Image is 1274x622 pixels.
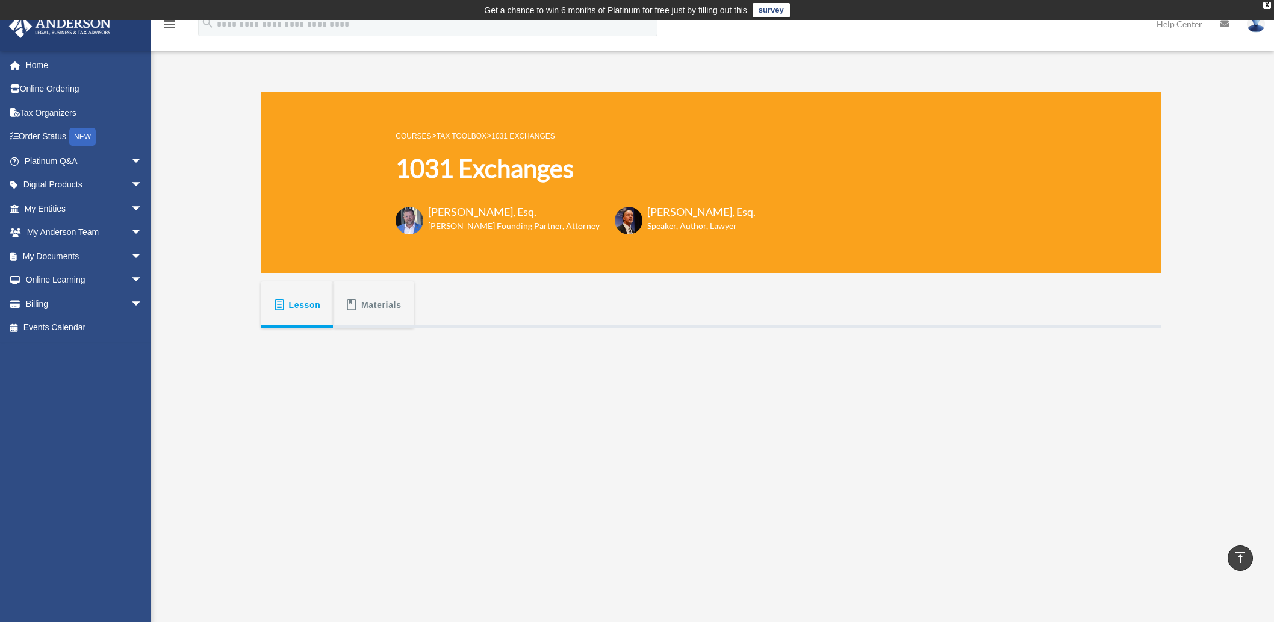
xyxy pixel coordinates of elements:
span: arrow_drop_down [131,149,155,174]
a: Online Learningarrow_drop_down [8,268,161,292]
a: Order StatusNEW [8,125,161,149]
a: COURSES [396,132,431,140]
a: Digital Productsarrow_drop_down [8,173,161,197]
img: User Pic [1247,15,1265,33]
a: Home [8,53,161,77]
img: Scott-Estill-Headshot.png [615,207,642,234]
span: arrow_drop_down [131,292,155,316]
a: Online Ordering [8,77,161,101]
i: search [201,16,214,30]
span: Lesson [289,294,321,316]
div: Get a chance to win 6 months of Platinum for free just by filling out this [484,3,747,17]
h1: 1031 Exchanges [396,151,756,186]
span: arrow_drop_down [131,173,155,198]
span: Materials [361,294,402,316]
a: My Documentsarrow_drop_down [8,244,161,268]
img: Toby-circle-head.png [396,207,423,234]
a: My Anderson Teamarrow_drop_down [8,221,161,245]
img: Anderson Advisors Platinum Portal [5,14,114,38]
a: survey [753,3,790,17]
h6: [PERSON_NAME] Founding Partner, Attorney [428,220,600,232]
span: arrow_drop_down [131,244,155,269]
p: > > [396,128,756,143]
h6: Speaker, Author, Lawyer [647,220,741,232]
a: 1031 Exchanges [491,132,555,140]
a: menu [163,21,177,31]
a: Platinum Q&Aarrow_drop_down [8,149,161,173]
h3: [PERSON_NAME], Esq. [428,204,600,219]
a: Tax Toolbox [437,132,486,140]
a: Tax Organizers [8,101,161,125]
i: vertical_align_top [1233,550,1248,565]
span: arrow_drop_down [131,221,155,245]
i: menu [163,17,177,31]
a: Billingarrow_drop_down [8,292,161,316]
div: close [1263,2,1271,9]
span: arrow_drop_down [131,196,155,221]
span: arrow_drop_down [131,268,155,293]
a: vertical_align_top [1228,545,1253,571]
a: Events Calendar [8,316,161,340]
a: My Entitiesarrow_drop_down [8,196,161,221]
h3: [PERSON_NAME], Esq. [647,204,756,219]
div: NEW [69,128,96,146]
